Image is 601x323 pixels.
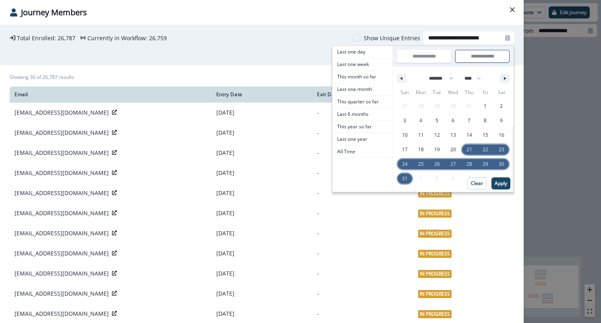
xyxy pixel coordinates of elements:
[332,133,392,145] span: Last one year
[418,310,452,318] span: In Progress
[477,99,493,113] button: 1
[332,146,392,158] button: All Time
[477,128,493,142] button: 15
[317,290,408,298] p: -
[461,113,477,128] button: 7
[332,121,392,133] span: This year so far
[450,142,456,157] span: 20
[467,177,487,189] button: Clear
[493,99,510,113] button: 2
[450,157,456,171] span: 27
[468,113,470,128] span: 7
[413,86,429,99] span: Mon
[466,128,472,142] span: 14
[429,157,445,171] button: 26
[477,142,493,157] button: 22
[216,290,307,298] p: [DATE]
[332,58,392,70] span: Last one week
[483,142,488,157] span: 22
[461,142,477,157] button: 21
[418,270,452,278] span: In Progress
[418,250,452,258] span: In Progress
[491,177,510,189] button: Apply
[402,142,408,157] span: 17
[483,157,488,171] span: 29
[418,128,424,142] span: 11
[500,99,503,113] span: 2
[397,128,413,142] button: 10
[418,210,452,218] span: In Progress
[15,270,109,278] p: [EMAIL_ADDRESS][DOMAIN_NAME]
[461,86,477,99] span: Thu
[216,209,307,217] p: [DATE]
[332,96,392,108] span: This quarter so far
[216,249,307,257] p: [DATE]
[216,189,307,197] p: [DATE]
[317,249,408,257] p: -
[493,157,510,171] button: 30
[332,108,392,121] button: Last 6 months
[493,128,510,142] button: 16
[445,128,461,142] button: 13
[15,169,109,177] p: [EMAIL_ADDRESS][DOMAIN_NAME]
[15,209,109,217] p: [EMAIL_ADDRESS][DOMAIN_NAME]
[15,229,109,237] p: [EMAIL_ADDRESS][DOMAIN_NAME]
[15,249,109,257] p: [EMAIL_ADDRESS][DOMAIN_NAME]
[499,157,504,171] span: 30
[216,270,307,278] p: [DATE]
[397,171,413,186] button: 31
[419,113,422,128] span: 4
[15,149,109,157] p: [EMAIL_ADDRESS][DOMAIN_NAME]
[493,113,510,128] button: 9
[429,113,445,128] button: 5
[21,6,87,19] p: Journey Members
[434,142,440,157] span: 19
[506,3,519,16] button: Close
[477,113,493,128] button: 8
[15,310,109,318] p: [EMAIL_ADDRESS][DOMAIN_NAME]
[317,129,408,137] p: -
[332,108,392,120] span: Last 6 months
[413,113,429,128] button: 4
[17,34,56,42] p: Total Enrolled:
[15,129,109,137] p: [EMAIL_ADDRESS][DOMAIN_NAME]
[466,142,472,157] span: 21
[216,129,307,137] p: [DATE]
[418,290,452,298] span: In Progress
[216,310,307,318] p: [DATE]
[216,229,307,237] p: [DATE]
[434,157,440,171] span: 26
[10,74,74,80] h1: Showing 30 of 26,787 results
[477,86,493,99] span: Fri
[332,83,392,96] button: Last one month
[317,310,408,318] p: -
[402,128,408,142] span: 10
[499,142,504,157] span: 23
[58,34,75,42] p: 26,787
[332,46,392,58] button: Last one day
[216,149,307,157] p: [DATE]
[402,157,408,171] span: 24
[317,189,408,197] p: -
[445,86,461,99] span: Wed
[332,71,392,83] button: This month so far
[484,113,487,128] span: 8
[317,109,408,117] p: -
[413,157,429,171] button: 25
[397,157,413,171] button: 24
[397,86,413,99] span: Sun
[500,113,503,128] span: 9
[317,91,408,98] div: Exit Date
[216,109,307,117] p: [DATE]
[317,270,408,278] p: -
[15,189,109,197] p: [EMAIL_ADDRESS][DOMAIN_NAME]
[317,229,408,237] p: -
[87,34,147,42] p: Currently in Workflow:
[466,157,472,171] span: 28
[317,209,408,217] p: -
[461,128,477,142] button: 14
[499,128,504,142] span: 16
